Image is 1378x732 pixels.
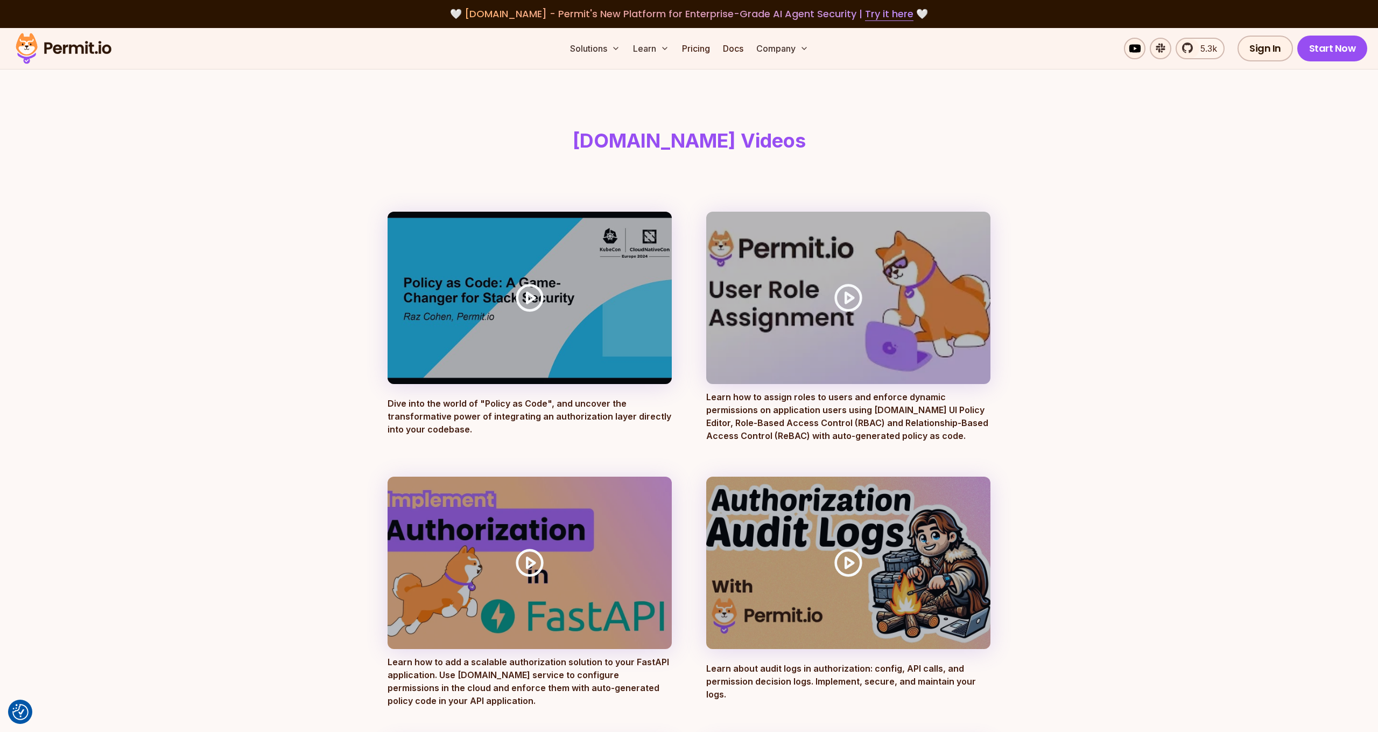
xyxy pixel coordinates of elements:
img: Permit logo [11,30,116,67]
span: 5.3k [1194,42,1217,55]
p: Learn how to assign roles to users and enforce dynamic permissions on application users using [DO... [706,391,990,442]
div: 🤍 🤍 [26,6,1352,22]
button: Learn [629,38,673,59]
a: Docs [719,38,748,59]
button: Consent Preferences [12,704,29,720]
p: Learn about audit logs in authorization: config, API calls, and permission decision logs. Impleme... [706,662,990,707]
p: Dive into the world of "Policy as Code", and uncover the transformative power of integrating an a... [388,397,672,442]
a: Sign In [1238,36,1293,61]
p: Learn how to add a scalable authorization solution to your FastAPI application. Use [DOMAIN_NAME]... [388,656,672,707]
a: Pricing [678,38,714,59]
button: Company [752,38,813,59]
img: Revisit consent button [12,704,29,720]
span: [DOMAIN_NAME] - Permit's New Platform for Enterprise-Grade AI Agent Security | [465,7,913,20]
h1: [DOMAIN_NAME] Videos [390,130,988,151]
button: Solutions [566,38,624,59]
a: Start Now [1297,36,1368,61]
a: 5.3k [1176,38,1225,59]
a: Try it here [865,7,913,21]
